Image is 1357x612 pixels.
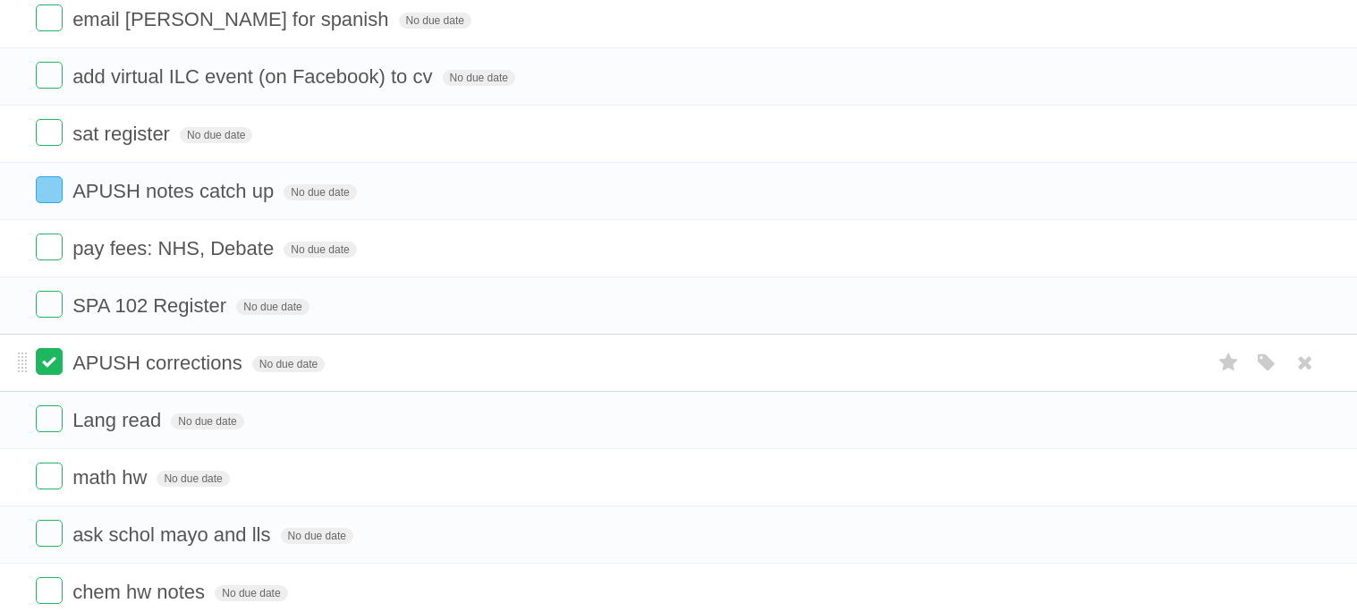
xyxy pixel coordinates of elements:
span: No due date [215,585,287,601]
span: Lang read [72,409,165,431]
label: Done [36,176,63,203]
span: email [PERSON_NAME] for spanish [72,8,393,30]
span: math hw [72,466,151,489]
label: Star task [1212,348,1246,378]
span: No due date [284,184,356,200]
span: APUSH notes catch up [72,180,278,202]
span: No due date [281,528,353,544]
label: Done [36,62,63,89]
span: No due date [180,127,252,143]
span: No due date [284,242,356,258]
span: chem hw notes [72,581,209,603]
label: Done [36,119,63,146]
span: No due date [171,413,243,429]
span: SPA 102 Register [72,294,231,317]
span: No due date [236,299,309,315]
label: Done [36,520,63,547]
label: Done [36,577,63,604]
label: Done [36,405,63,432]
label: Done [36,234,63,260]
span: No due date [399,13,471,29]
span: No due date [443,70,515,86]
span: add virtual ILC event (on Facebook) to cv [72,65,437,88]
label: Done [36,4,63,31]
span: sat register [72,123,174,145]
span: No due date [252,356,325,372]
span: pay fees: NHS, Debate [72,237,278,259]
label: Done [36,463,63,489]
span: APUSH corrections [72,352,247,374]
span: No due date [157,471,229,487]
label: Done [36,291,63,318]
label: Done [36,348,63,375]
span: ask schol mayo and lls [72,523,275,546]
